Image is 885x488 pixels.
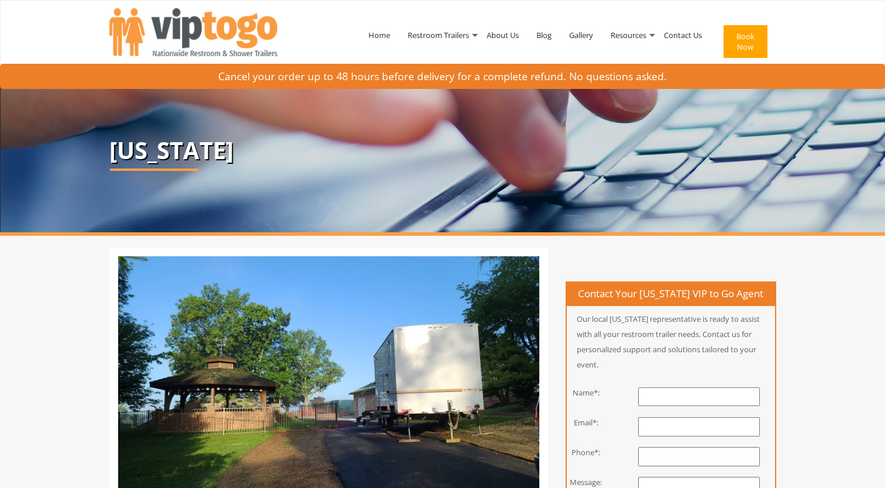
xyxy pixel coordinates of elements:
[109,8,277,56] img: VIPTOGO
[711,5,776,83] a: Book Now
[558,447,615,458] div: Phone*:
[558,417,615,428] div: Email*:
[558,387,615,398] div: Name*:
[399,5,478,66] a: Restroom Trailers
[528,5,560,66] a: Blog
[724,25,767,58] button: Book Now
[655,5,711,66] a: Contact Us
[602,5,655,66] a: Resources
[558,477,615,488] div: Message:
[478,5,528,66] a: About Us
[567,283,775,306] h4: Contact Your [US_STATE] VIP to Go Agent
[109,138,776,163] p: [US_STATE]
[567,311,775,372] p: Our local [US_STATE] representative is ready to assist with all your restroom trailer needs. Cont...
[560,5,602,66] a: Gallery
[360,5,399,66] a: Home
